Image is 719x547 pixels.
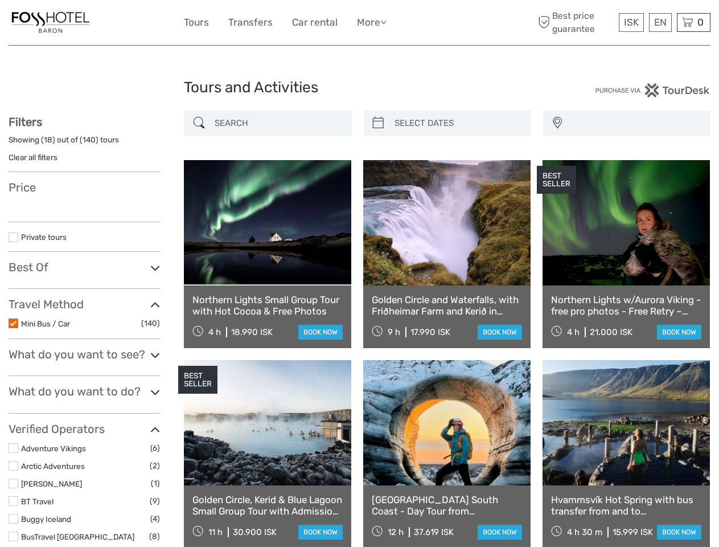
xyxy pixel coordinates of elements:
[9,115,42,129] strong: Filters
[21,232,67,242] a: Private tours
[298,325,343,340] a: book now
[184,14,209,31] a: Tours
[192,294,343,317] a: Northern Lights Small Group Tour with Hot Cocoa & Free Photos
[414,527,454,537] div: 37.619 ISK
[208,327,221,337] span: 4 h
[9,9,93,36] img: 1355-f22f4eb0-fb05-4a92-9bea-b034c25151e6_logo_small.jpg
[150,459,160,472] span: (2)
[478,525,522,540] a: book now
[21,444,86,453] a: Adventure Vikings
[21,319,70,328] a: Mini Bus / Car
[551,294,701,317] a: Northern Lights w/Aurora Viking - free pro photos - Free Retry – minibus
[657,325,701,340] a: book now
[595,83,710,97] img: PurchaseViaTourDesk.png
[9,153,57,162] a: Clear all filters
[613,527,653,537] div: 15.999 ISK
[228,14,273,31] a: Transfers
[567,527,602,537] span: 4 h 30 m
[83,134,96,145] label: 140
[388,327,400,337] span: 9 h
[9,422,160,436] h3: Verified Operators
[21,479,82,488] a: [PERSON_NAME]
[551,494,701,517] a: Hvammsvík Hot Spring with bus transfer from and to [GEOGRAPHIC_DATA]
[535,10,616,35] span: Best price guarantee
[298,525,343,540] a: book now
[657,525,701,540] a: book now
[292,14,338,31] a: Car rental
[372,494,522,517] a: [GEOGRAPHIC_DATA] South Coast - Day Tour from [GEOGRAPHIC_DATA]
[208,527,223,537] span: 11 h
[590,327,632,337] div: 21.000 ISK
[178,366,217,394] div: BEST SELLER
[141,317,160,330] span: (140)
[372,294,522,317] a: Golden Circle and Waterfalls, with Friðheimar Farm and Kerið in small group
[9,181,160,194] h3: Price
[233,527,277,537] div: 30.900 ISK
[9,134,160,152] div: Showing ( ) out of ( ) tours
[9,385,160,398] h3: What do you want to do?
[390,113,525,133] input: SELECT DATES
[231,327,273,337] div: 18.990 ISK
[149,530,160,543] span: (8)
[150,512,160,525] span: (4)
[21,497,54,506] a: BT Travel
[624,17,639,28] span: ISK
[388,527,404,537] span: 12 h
[478,325,522,340] a: book now
[192,494,343,517] a: Golden Circle, Kerid & Blue Lagoon Small Group Tour with Admission Ticket
[9,297,160,311] h3: Travel Method
[184,79,535,97] h1: Tours and Activities
[410,327,450,337] div: 17.990 ISK
[21,532,134,541] a: BusTravel [GEOGRAPHIC_DATA]
[150,495,160,508] span: (9)
[537,166,576,194] div: BEST SELLER
[567,327,580,337] span: 4 h
[151,477,160,490] span: (1)
[9,260,160,274] h3: Best Of
[210,113,346,133] input: SEARCH
[150,442,160,455] span: (6)
[9,348,160,361] h3: What do you want to see?
[21,462,85,471] a: Arctic Adventures
[21,515,71,524] a: Buggy Iceland
[696,17,705,28] span: 0
[357,14,387,31] a: More
[649,13,672,32] div: EN
[44,134,52,145] label: 18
